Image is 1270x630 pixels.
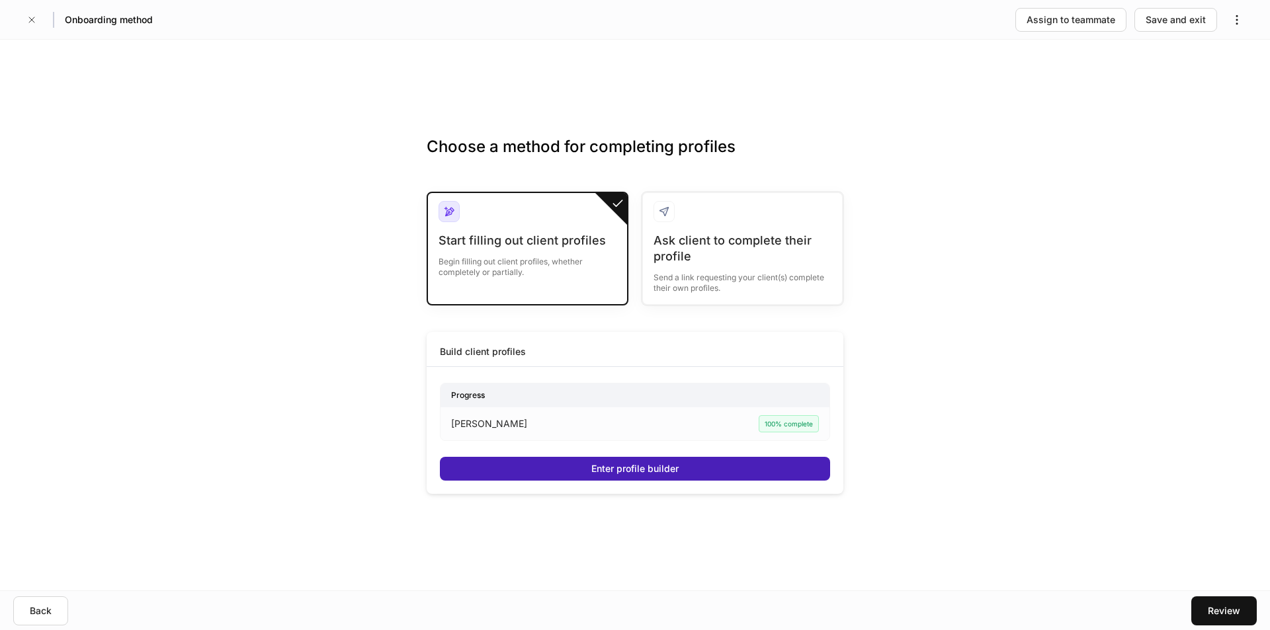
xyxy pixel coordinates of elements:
[30,604,52,617] div: Back
[759,415,819,432] div: 100% complete
[654,233,831,264] div: Ask client to complete their profile
[451,417,527,430] p: [PERSON_NAME]
[440,345,526,358] div: Build client profiles
[1191,596,1257,625] button: Review
[439,233,616,249] div: Start filling out client profiles
[1134,8,1217,32] button: Save and exit
[427,136,843,178] h3: Choose a method for completing profiles
[591,462,679,475] div: Enter profile builder
[440,457,830,481] button: Enter profile builder
[1208,604,1240,617] div: Review
[439,249,616,278] div: Begin filling out client profiles, whether completely or partially.
[654,264,831,294] div: Send a link requesting your client(s) complete their own profiles.
[1146,13,1206,26] div: Save and exit
[13,596,68,625] button: Back
[1027,13,1115,26] div: Assign to teammate
[65,13,153,26] h5: Onboarding method
[1015,8,1126,32] button: Assign to teammate
[441,383,829,407] div: Progress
